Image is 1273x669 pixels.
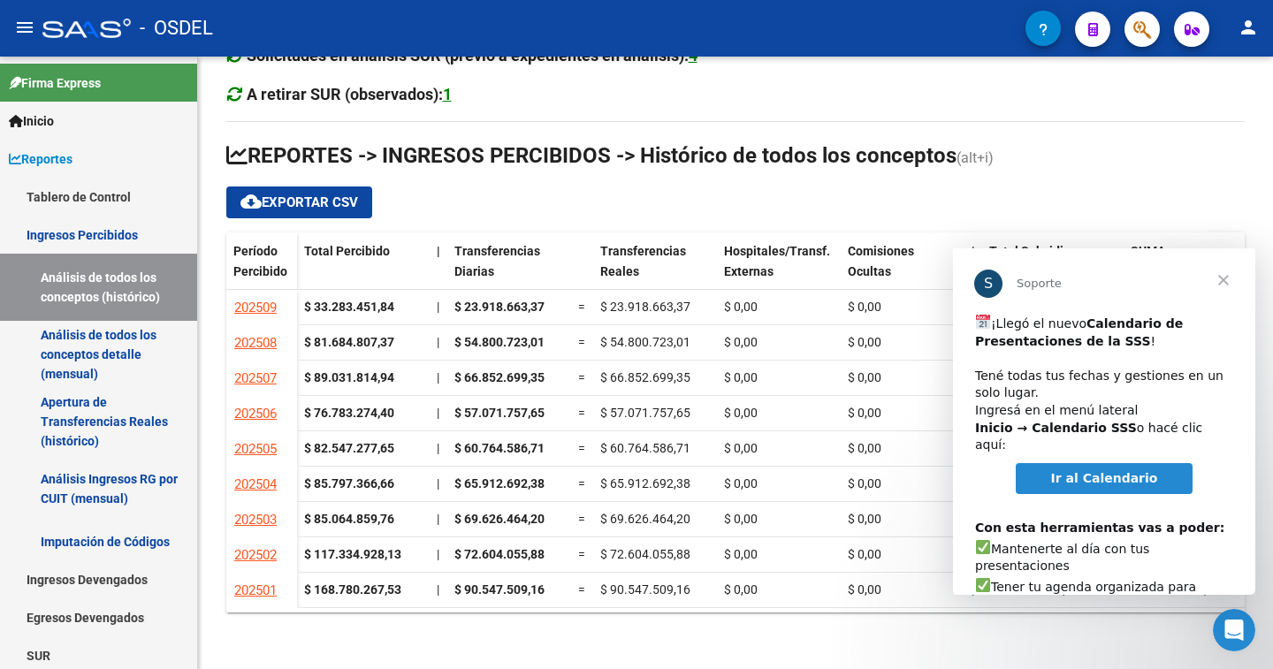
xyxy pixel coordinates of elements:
[304,244,390,258] span: Total Percibido
[304,582,401,597] strong: $ 168.780.267,53
[724,335,758,349] span: $ 0,00
[848,441,881,455] span: $ 0,00
[454,512,545,526] span: $ 69.626.464,20
[234,582,277,598] span: 202501
[226,143,957,168] span: REPORTES -> INGRESOS PERCIBIDOS -> Histórico de todos los conceptos
[454,441,545,455] span: $ 60.764.586,71
[578,512,585,526] span: =
[848,335,881,349] span: $ 0,00
[982,232,1106,307] datatable-header-cell: Total Subsidios
[578,406,585,420] span: =
[437,370,439,384] span: |
[717,232,841,307] datatable-header-cell: Hospitales/Transf. Externas
[724,441,758,455] span: $ 0,00
[848,244,914,278] span: Comisiones Ocultas
[304,441,394,455] strong: $ 82.547.277,65
[724,547,758,561] span: $ 0,00
[724,512,758,526] span: $ 0,00
[226,232,297,307] datatable-header-cell: Período Percibido
[234,512,277,528] span: 202503
[454,335,545,349] span: $ 54.800.723,01
[724,406,758,420] span: $ 0,00
[848,476,881,490] span: $ 0,00
[724,300,758,314] span: $ 0,00
[234,300,277,315] span: 202509
[437,476,439,490] span: |
[600,370,690,384] span: $ 66.852.699,35
[1131,244,1165,258] span: SUMA
[600,244,686,278] span: Transferencias Reales
[437,244,440,258] span: |
[600,441,690,455] span: $ 60.764.586,71
[437,300,439,314] span: |
[600,547,690,561] span: $ 72.604.055,88
[304,370,394,384] strong: $ 89.031.814,94
[848,370,881,384] span: $ 0,00
[437,335,439,349] span: |
[972,244,975,258] span: |
[240,191,262,212] mat-icon: cloud_download
[9,111,54,131] span: Inicio
[304,512,394,526] strong: $ 85.064.859,76
[437,406,439,420] span: |
[593,232,717,307] datatable-header-cell: Transferencias Reales
[578,300,585,314] span: =
[9,149,72,169] span: Reportes
[964,232,982,307] datatable-header-cell: |
[454,370,545,384] span: $ 66.852.699,35
[724,244,830,278] span: Hospitales/Transf. Externas
[430,232,447,307] datatable-header-cell: |
[848,512,881,526] span: $ 0,00
[234,547,277,563] span: 202502
[234,370,277,386] span: 202507
[848,300,881,314] span: $ 0,00
[14,17,35,38] mat-icon: menu
[443,82,452,107] div: 1
[454,476,545,490] span: $ 65.912.692,38
[304,300,394,314] strong: $ 33.283.451,84
[304,547,401,561] strong: $ 117.334.928,13
[600,582,690,597] span: $ 90.547.509,16
[140,9,213,48] span: - OSDEL
[234,406,277,422] span: 202506
[953,248,1255,595] iframe: Intercom live chat mensaje
[22,272,271,286] b: Con esta herramientas vas a poder:
[226,186,372,218] button: Exportar CSV
[848,406,881,420] span: $ 0,00
[454,547,545,561] span: $ 72.604.055,88
[578,370,585,384] span: =
[600,512,690,526] span: $ 69.626.464,20
[233,244,287,278] span: Período Percibido
[454,582,545,597] span: $ 90.547.509,16
[1124,232,1247,307] datatable-header-cell: SUMA
[957,149,994,166] span: (alt+i)
[724,476,758,490] span: $ 0,00
[234,441,277,457] span: 202505
[724,370,758,384] span: $ 0,00
[240,194,358,210] span: Exportar CSV
[447,232,571,307] datatable-header-cell: Transferencias Diarias
[304,406,394,420] strong: $ 76.783.274,40
[234,335,277,351] span: 202508
[1238,17,1259,38] mat-icon: person
[848,547,881,561] span: $ 0,00
[454,244,540,278] span: Transferencias Diarias
[437,582,439,597] span: |
[22,254,280,497] div: ​ Mantenerte al día con tus presentaciones Tener tu agenda organizada para anticipar cada present...
[724,582,758,597] span: $ 0,00
[9,73,101,93] span: Firma Express
[848,582,881,597] span: $ 0,00
[578,335,585,349] span: =
[304,476,394,490] strong: $ 85.797.366,66
[578,441,585,455] span: =
[247,85,452,103] strong: A retirar SUR (observados):
[297,232,430,307] datatable-header-cell: Total Percibido
[454,300,545,314] span: $ 23.918.663,37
